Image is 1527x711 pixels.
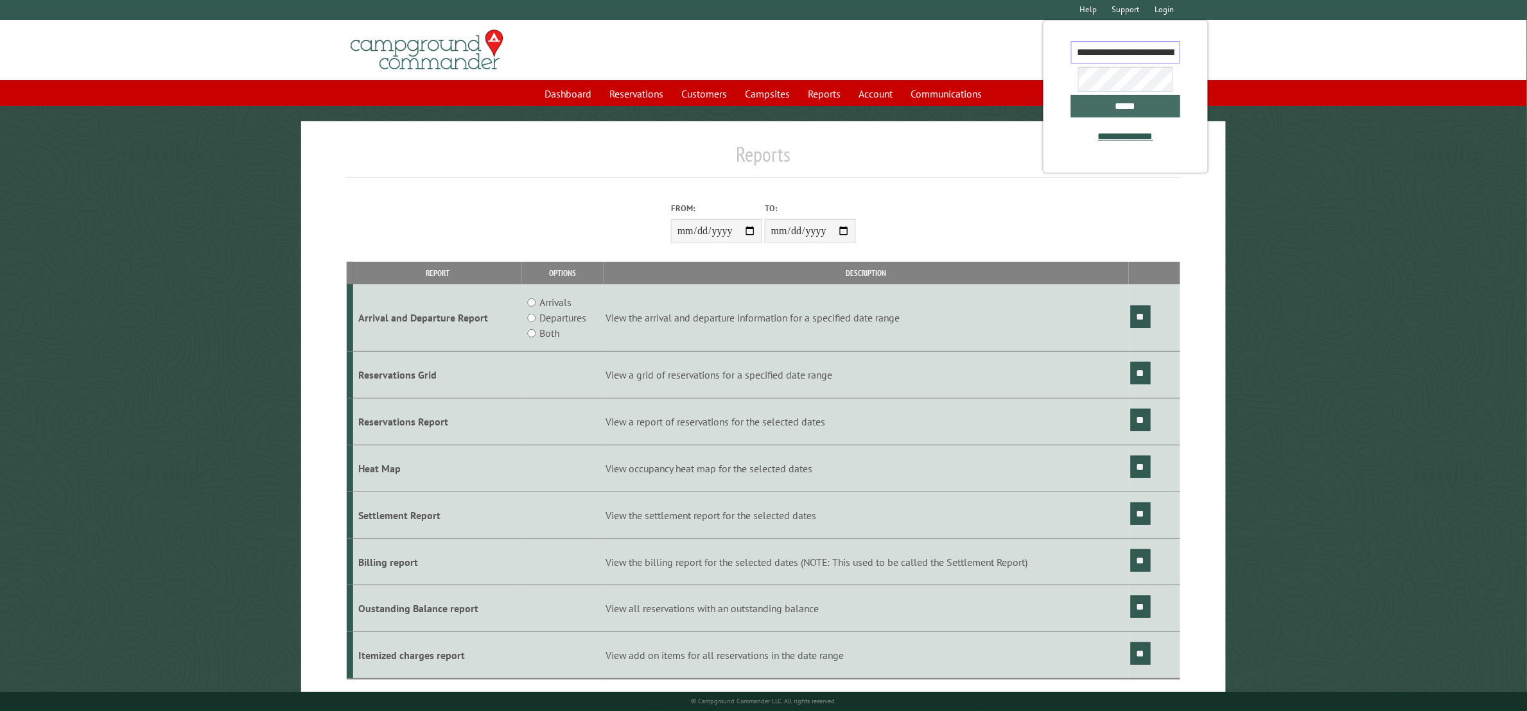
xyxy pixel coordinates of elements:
[604,284,1128,352] td: View the arrival and departure information for a specified date range
[604,445,1128,492] td: View occupancy heat map for the selected dates
[353,492,522,538] td: Settlement Report
[537,81,600,106] a: Dashboard
[903,81,990,106] a: Communications
[604,538,1128,585] td: View the billing report for the selected dates (NOTE: This used to be called the Settlement Report)
[738,81,798,106] a: Campsites
[347,25,507,75] img: Campground Commander
[353,585,522,632] td: Oustanding Balance report
[353,262,522,284] th: Report
[604,492,1128,538] td: View the settlement report for the selected dates
[604,352,1128,398] td: View a grid of reservations for a specified date range
[347,142,1180,177] h1: Reports
[674,81,735,106] a: Customers
[539,325,559,341] label: Both
[604,398,1128,445] td: View a report of reservations for the selected dates
[801,81,849,106] a: Reports
[691,697,836,705] small: © Campground Commander LLC. All rights reserved.
[851,81,901,106] a: Account
[353,538,522,585] td: Billing report
[765,202,856,214] label: To:
[539,310,586,325] label: Departures
[353,398,522,445] td: Reservations Report
[522,262,604,284] th: Options
[604,262,1128,284] th: Description
[604,585,1128,632] td: View all reservations with an outstanding balance
[602,81,672,106] a: Reservations
[353,445,522,492] td: Heat Map
[353,632,522,679] td: Itemized charges report
[671,202,762,214] label: From:
[353,352,522,398] td: Reservations Grid
[353,284,522,352] td: Arrival and Departure Report
[539,295,572,310] label: Arrivals
[604,632,1128,679] td: View add on items for all reservations in the date range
